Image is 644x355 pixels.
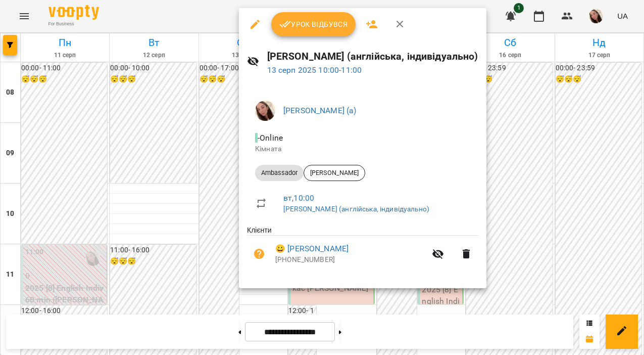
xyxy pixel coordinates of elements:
[283,193,314,203] a: вт , 10:00
[279,18,348,30] span: Урок відбувся
[255,133,285,143] span: - Online
[275,243,349,255] a: 😀 [PERSON_NAME]
[255,168,304,177] span: Ambassador
[255,144,470,154] p: Кімната
[267,65,362,75] a: 13 серп 2025 10:00-11:00
[275,255,426,265] p: [PHONE_NUMBER]
[247,242,271,266] button: Візит ще не сплачено. Додати оплату?
[267,49,478,64] h6: [PERSON_NAME] (англійська, індивідуально)
[247,225,478,276] ul: Клієнти
[304,165,365,181] div: [PERSON_NAME]
[283,106,357,115] a: [PERSON_NAME] (а)
[304,168,365,177] span: [PERSON_NAME]
[255,101,275,121] img: 8e00ca0478d43912be51e9823101c125.jpg
[271,12,356,36] button: Урок відбувся
[283,205,429,213] a: [PERSON_NAME] (англійська, індивідуально)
